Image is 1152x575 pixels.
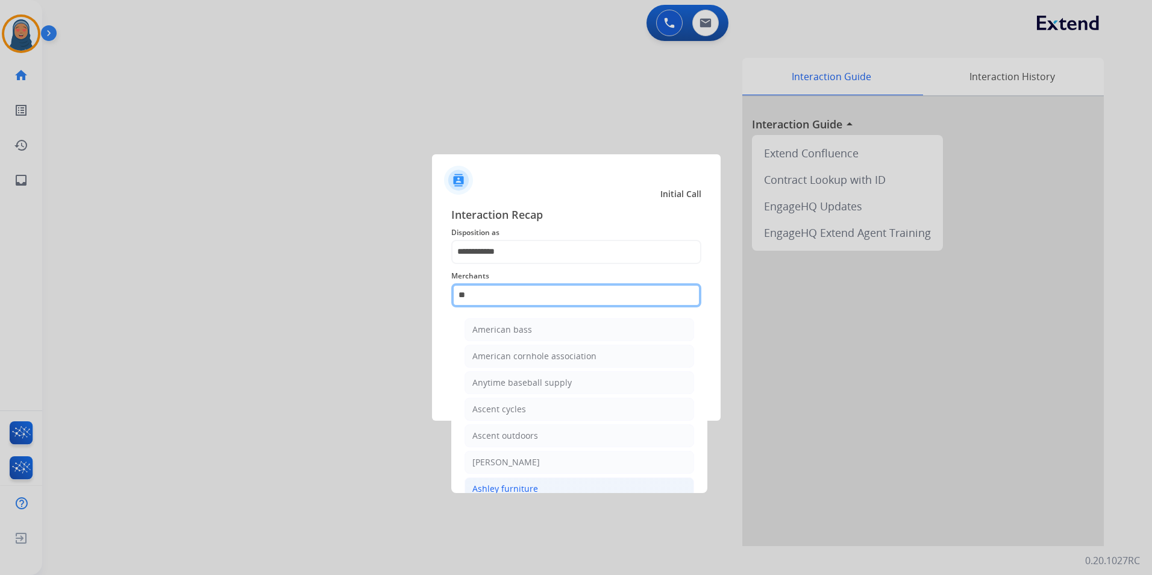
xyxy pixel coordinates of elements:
div: Anytime baseball supply [472,377,572,389]
div: American cornhole association [472,350,596,362]
img: contactIcon [444,166,473,195]
p: 0.20.1027RC [1085,553,1140,568]
span: Interaction Recap [451,206,701,225]
span: Disposition as [451,225,701,240]
span: Initial Call [660,188,701,200]
div: [PERSON_NAME] [472,456,540,468]
div: Ashley furniture [472,483,538,495]
span: Merchants [451,269,701,283]
div: Ascent outdoors [472,430,538,442]
div: Ascent cycles [472,403,526,415]
div: American bass [472,324,532,336]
